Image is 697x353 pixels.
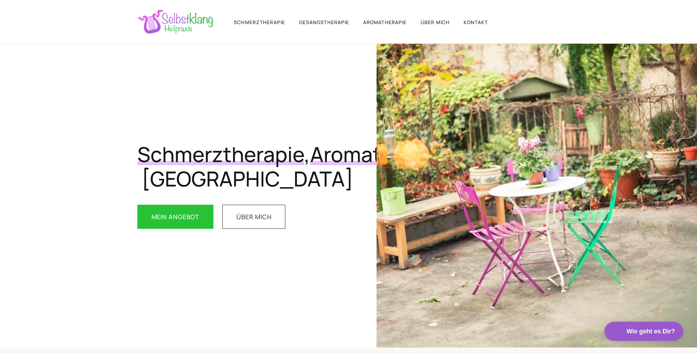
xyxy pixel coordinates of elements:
a: KONTAKT [464,19,488,25]
a: GESANGStherapie [299,19,349,25]
a: AROMAtherapie [363,19,407,25]
span: Aromatherapie [310,140,454,168]
a: ÜBER MICH [421,19,450,25]
a: Schmerztherapie [234,19,285,25]
a: ÜBER MICH [222,205,285,229]
span: Schmerztherapie [137,140,304,168]
button: Wie geht es Dir? [604,322,683,341]
a: MEIN ANGEBOT [137,205,214,229]
span: Wie geht es Dir? [626,326,675,336]
h1: , und in [137,142,352,191]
